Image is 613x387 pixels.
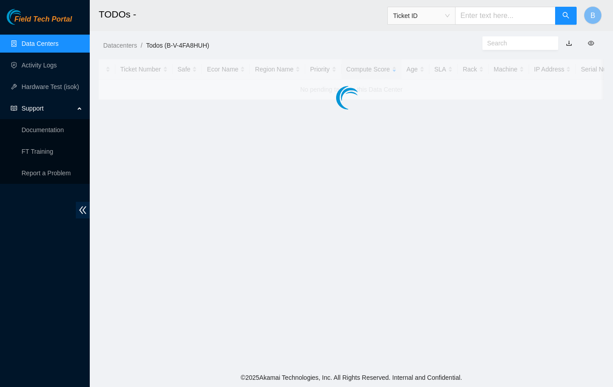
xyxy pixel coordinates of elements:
[22,126,64,133] a: Documentation
[591,10,595,21] span: B
[455,7,556,25] input: Enter text here...
[22,164,83,182] p: Report a Problem
[22,99,74,117] span: Support
[11,105,17,111] span: read
[559,36,579,50] button: download
[588,40,594,46] span: eye
[393,9,450,22] span: Ticket ID
[146,42,209,49] a: Todos (B-V-4FA8HUH)
[7,16,72,28] a: Akamai TechnologiesField Tech Portal
[90,368,613,387] footer: © 2025 Akamai Technologies, Inc. All Rights Reserved. Internal and Confidential.
[14,15,72,24] span: Field Tech Portal
[22,40,58,47] a: Data Centers
[487,38,547,48] input: Search
[140,42,142,49] span: /
[7,9,45,25] img: Akamai Technologies
[103,42,137,49] a: Datacenters
[22,62,57,69] a: Activity Logs
[562,12,569,20] span: search
[76,202,90,218] span: double-left
[555,7,577,25] button: search
[584,6,602,24] button: B
[22,148,53,155] a: FT Training
[22,83,79,90] a: Hardware Test (isok)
